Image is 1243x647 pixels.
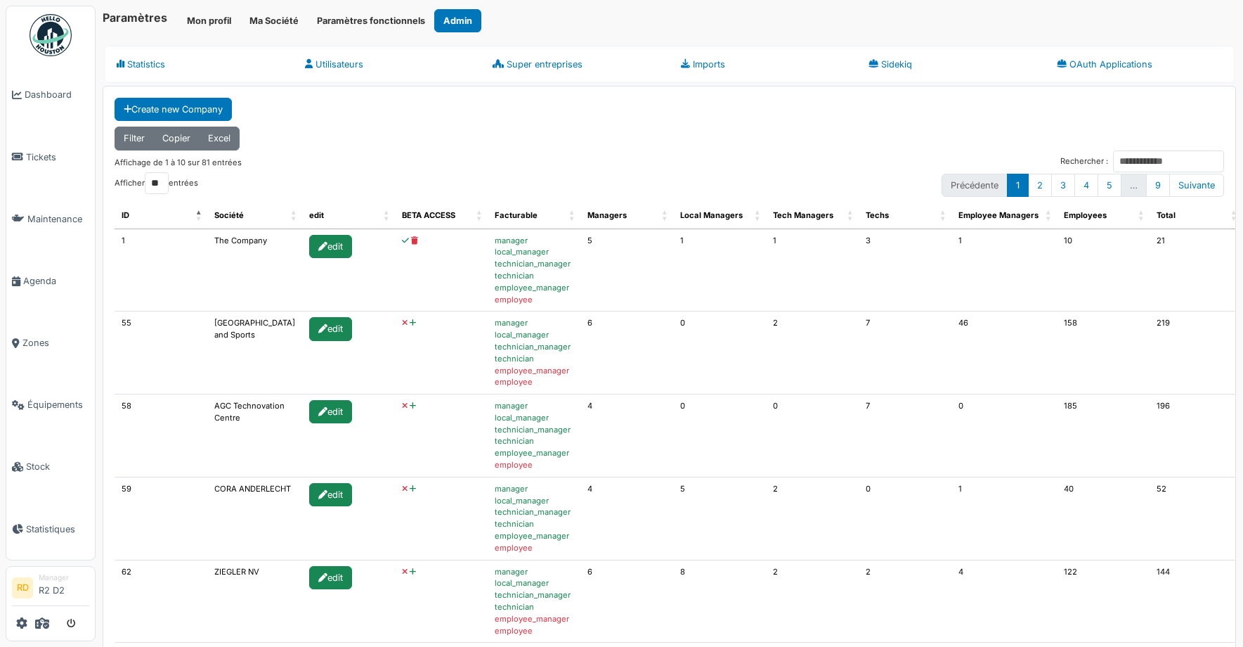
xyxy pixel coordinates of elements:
td: 8 [673,560,766,643]
button: Paramètres fonctionnels [308,9,434,32]
div: employee_manager [495,613,573,625]
td: 0 [951,395,1057,478]
span: Zones [22,336,89,350]
div: technician_manager [495,589,573,601]
div: local_manager [495,577,573,589]
div: local_manager [495,329,573,341]
div: employee_manager [495,365,573,377]
div: employee [495,625,573,637]
div: Manager [39,572,89,583]
td: 5 [673,478,766,560]
th: Managers : activer pour trier la colonne par ordre croissant [580,203,673,229]
td: 158 [1057,312,1150,395]
button: Filter [115,127,154,150]
td: 59 [115,478,207,560]
div: employee [495,459,573,471]
span: translation missing: fr.user.employees [1064,210,1107,220]
td: 0 [673,395,766,478]
button: Excel [199,127,240,150]
th: Total : activer pour trier la colonne par ordre croissant [1150,203,1242,229]
div: manager [495,317,573,329]
div: edit [309,400,352,423]
span: translation missing: fr.user.managers [587,210,627,220]
button: Admin [434,9,481,32]
div: employee [495,542,573,554]
button: Mon profil [178,9,240,32]
td: 0 [859,478,951,560]
input: Rechercher : [1113,150,1224,172]
a: 3 [1051,174,1075,197]
td: 10 [1057,229,1150,312]
div: manager [495,566,573,578]
td: 1 [951,478,1057,560]
th: BETA ACCESS : activer pour trier la colonne par ordre croissant [395,203,488,229]
img: Badge_color-CXgf-gQk.svg [30,14,72,56]
div: employee [495,294,573,306]
div: employee_manager [495,447,573,459]
div: edit [309,317,352,340]
a: Create new Company [115,98,232,121]
select: Afficherentrées [145,172,169,194]
span: translation missing: fr.user.employee_managers [958,210,1039,220]
td: 2 [766,478,859,560]
th: edit : activer pour trier la colonne par ordre croissant [302,203,395,229]
button: Copier [153,127,200,150]
td: CORA ANDERLECHT [207,478,302,560]
a: Équipements [6,374,95,436]
div: edit [309,483,352,506]
td: 7 [859,395,951,478]
td: 1 [115,229,207,312]
div: technician_manager [495,424,573,436]
span: Excel [208,133,230,143]
td: 0 [766,395,859,478]
div: technician [495,353,573,365]
a: edit [309,489,355,499]
span: Agenda [23,274,89,288]
a: edit [309,323,355,333]
div: local_manager [495,495,573,507]
td: 6 [580,560,673,643]
span: translation missing: fr.user.local_managers [680,210,743,220]
label: Rechercher : [1060,150,1224,172]
td: [GEOGRAPHIC_DATA] and Sports [207,312,302,395]
td: 58 [115,395,207,478]
td: 122 [1057,560,1150,643]
td: 55 [115,312,207,395]
h6: Paramètres [103,11,167,25]
span: Copier [162,133,190,143]
span: Tickets [26,150,89,164]
td: The Company [207,229,302,312]
a: Super entreprises [481,46,670,83]
a: RD ManagerR2 D2 [12,572,89,606]
span: Statistiques [26,523,89,536]
span: translation missing: fr.user.tech_managers [773,210,833,220]
th: Local Managers : activer pour trier la colonne par ordre croissant [673,203,766,229]
span: Dashboard [25,88,89,101]
div: technician_manager [495,506,573,518]
div: manager [495,483,573,495]
a: edit [309,572,355,582]
td: 40 [1057,478,1150,560]
a: edit [309,241,355,250]
div: employee [495,376,573,388]
td: 219 [1150,312,1242,395]
td: 196 [1150,395,1242,478]
a: 5 [1098,174,1121,197]
a: Suivante [1169,174,1224,197]
div: edit [309,566,352,589]
th: Employee Managers : activer pour trier la colonne par ordre croissant [951,203,1057,229]
div: employee_manager [495,282,573,294]
a: edit [309,406,355,416]
td: AGC Technovation Centre [207,395,302,478]
span: Équipements [27,398,89,411]
td: 62 [115,560,207,643]
td: 2 [859,560,951,643]
li: R2 D2 [39,572,89,603]
td: 4 [951,560,1057,643]
th: Société : activer pour trier la colonne par ordre croissant [207,203,302,229]
a: OAuth Applications [1046,46,1234,83]
a: Sidekiq [857,46,1046,83]
button: Ma Société [240,9,308,32]
td: 2 [766,312,859,395]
